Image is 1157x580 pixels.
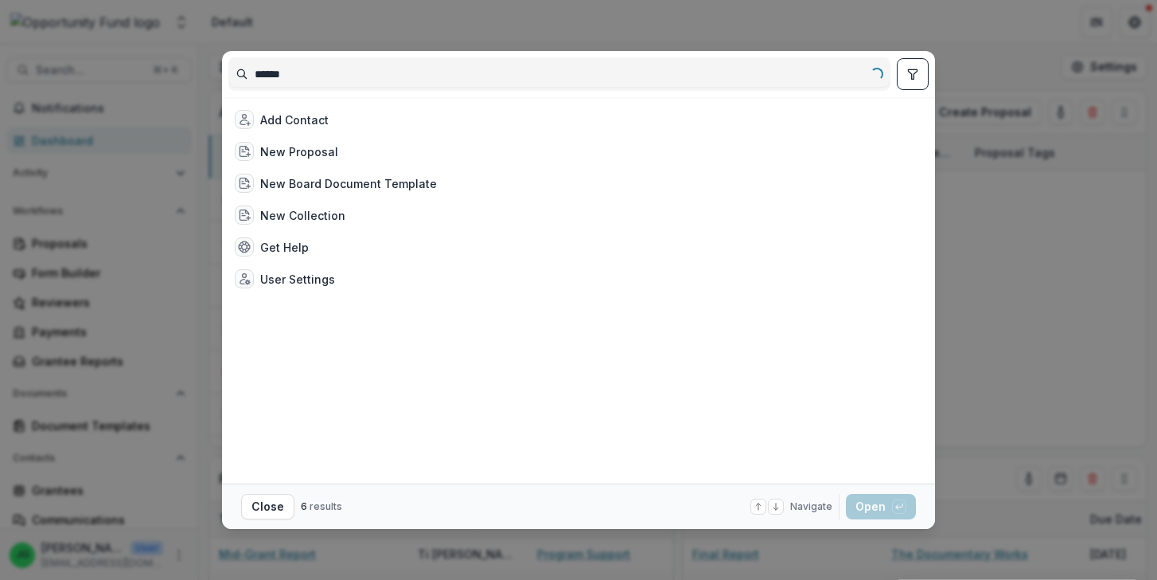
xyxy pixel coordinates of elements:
div: User Settings [260,271,335,288]
button: Close [241,494,294,519]
div: New Board Document Template [260,175,437,192]
button: toggle filters [897,58,929,90]
button: Open [846,494,916,519]
span: Navigate [790,500,832,514]
span: 6 [301,500,307,512]
span: results [310,500,342,512]
div: New Proposal [260,143,338,160]
div: Add Contact [260,112,329,128]
div: New Collection [260,207,345,224]
div: Get Help [260,239,309,256]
